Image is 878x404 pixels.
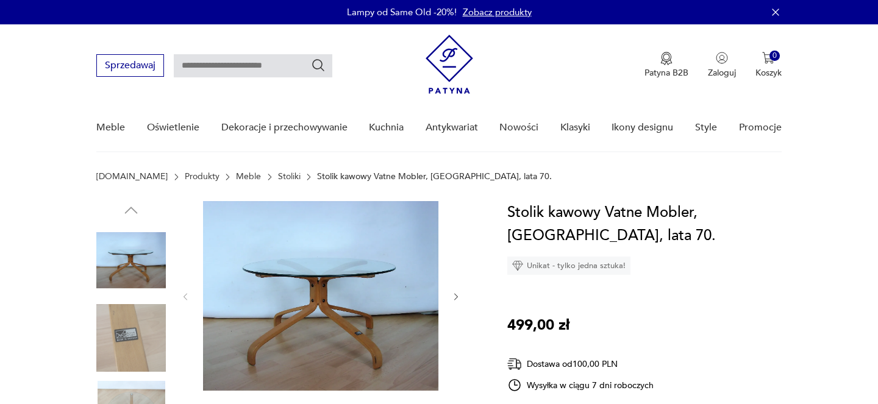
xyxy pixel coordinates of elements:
[644,67,688,79] p: Patyna B2B
[507,257,630,275] div: Unikat - tylko jedna sztuka!
[96,225,166,295] img: Zdjęcie produktu Stolik kawowy Vatne Mobler, Norwegia, lata 70.
[762,52,774,64] img: Ikona koszyka
[507,201,781,247] h1: Stolik kawowy Vatne Mobler, [GEOGRAPHIC_DATA], lata 70.
[644,52,688,79] a: Ikona medaluPatyna B2B
[512,260,523,271] img: Ikona diamentu
[369,104,404,151] a: Kuchnia
[660,52,673,65] img: Ikona medalu
[507,378,654,392] div: Wysyłka w ciągu 7 dni roboczych
[96,104,125,151] a: Meble
[236,172,261,182] a: Meble
[507,356,522,372] img: Ikona dostawy
[96,62,164,71] a: Sprzedawaj
[96,172,168,182] a: [DOMAIN_NAME]
[716,52,728,64] img: Ikonka użytkownika
[203,201,438,391] img: Zdjęcie produktu Stolik kawowy Vatne Mobler, Norwegia, lata 70.
[560,104,590,151] a: Klasyki
[499,104,538,151] a: Nowości
[769,51,780,61] div: 0
[347,6,457,18] p: Lampy od Same Old -20%!
[311,58,326,73] button: Szukaj
[147,104,199,151] a: Oświetlenie
[426,35,473,94] img: Patyna - sklep z meblami i dekoracjami vintage
[755,52,782,79] button: 0Koszyk
[96,303,166,373] img: Zdjęcie produktu Stolik kawowy Vatne Mobler, Norwegia, lata 70.
[695,104,717,151] a: Style
[317,172,552,182] p: Stolik kawowy Vatne Mobler, [GEOGRAPHIC_DATA], lata 70.
[221,104,348,151] a: Dekoracje i przechowywanie
[507,314,569,337] p: 499,00 zł
[612,104,673,151] a: Ikony designu
[507,356,654,372] div: Dostawa od 100,00 PLN
[426,104,478,151] a: Antykwariat
[739,104,782,151] a: Promocje
[96,54,164,77] button: Sprzedawaj
[644,52,688,79] button: Patyna B2B
[708,52,736,79] button: Zaloguj
[755,67,782,79] p: Koszyk
[463,6,532,18] a: Zobacz produkty
[278,172,301,182] a: Stoliki
[185,172,220,182] a: Produkty
[708,67,736,79] p: Zaloguj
